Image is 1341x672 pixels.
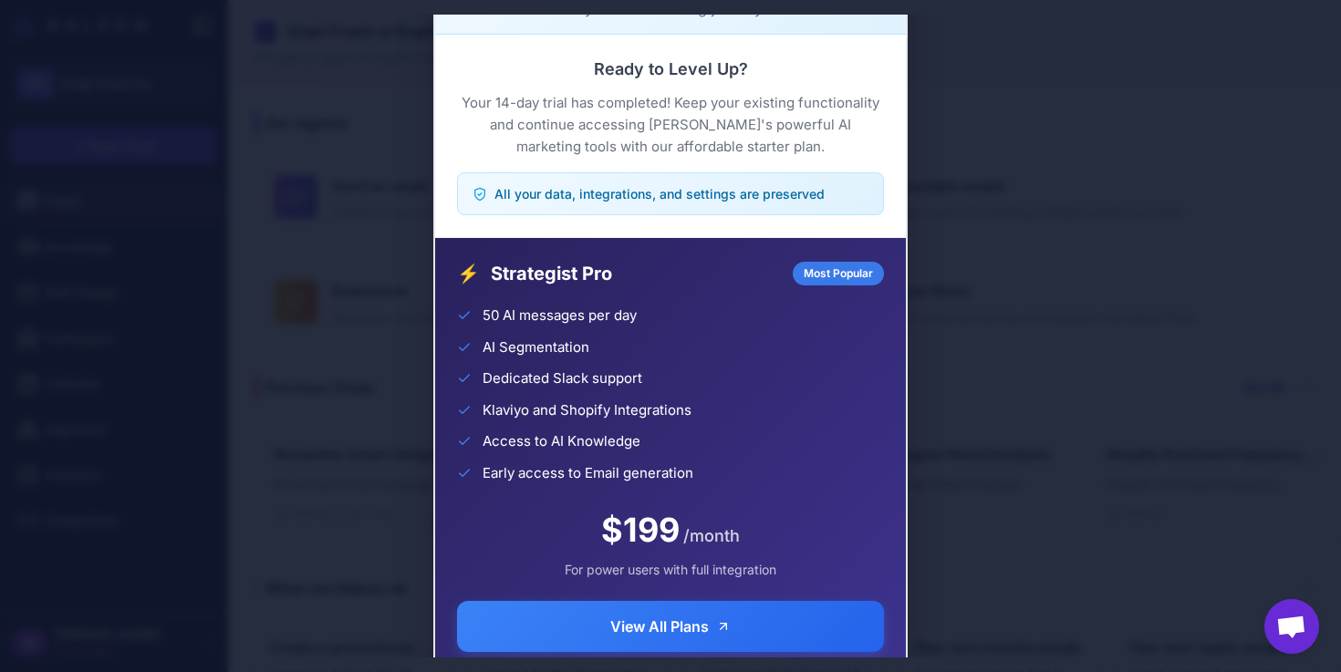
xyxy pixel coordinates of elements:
span: Strategist Pro [491,260,782,287]
span: All your data, integrations, and settings are preserved [494,184,825,203]
span: View All Plans [610,615,709,637]
span: ⚡ [457,260,480,287]
span: Dedicated Slack support [483,368,642,389]
span: AI Segmentation [483,337,589,358]
button: View All Plans [457,601,884,652]
span: $199 [601,505,680,554]
span: Early access to Email generation [483,463,693,484]
div: For power users with full integration [457,560,884,579]
span: 50 AI messages per day [483,305,637,326]
span: Klaviyo and Shopify Integrations [483,400,691,421]
span: /month [683,523,740,548]
span: Access to AI Knowledge [483,431,640,452]
h3: Ready to Level Up? [457,57,884,81]
div: Open chat [1264,599,1319,654]
p: Your 14-day trial has completed! Keep your existing functionality and continue accessing [PERSON_... [457,92,884,158]
div: Most Popular [793,262,884,285]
